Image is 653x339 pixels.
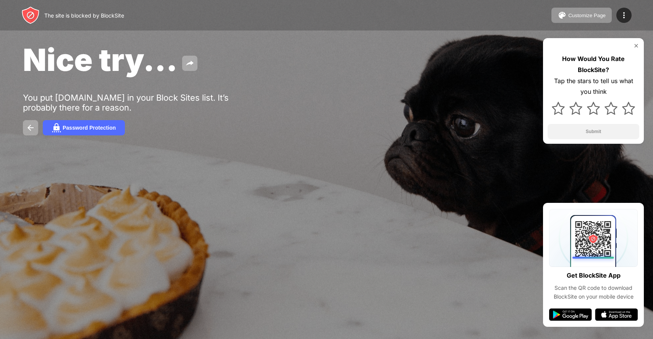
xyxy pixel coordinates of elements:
[549,308,592,321] img: google-play.svg
[23,93,259,112] div: You put [DOMAIN_NAME] in your Block Sites list. It’s probably there for a reason.
[568,13,606,18] div: Customize Page
[549,209,638,267] img: qrcode.svg
[548,76,639,98] div: Tap the stars to tell us what you think
[605,102,617,115] img: star.svg
[558,11,567,20] img: pallet.svg
[21,6,40,24] img: header-logo.svg
[26,123,35,132] img: back.svg
[595,308,638,321] img: app-store.svg
[569,102,582,115] img: star.svg
[619,11,629,20] img: menu-icon.svg
[548,124,639,139] button: Submit
[587,102,600,115] img: star.svg
[52,123,61,132] img: password.svg
[567,270,621,281] div: Get BlockSite App
[44,12,124,19] div: The site is blocked by BlockSite
[551,8,612,23] button: Customize Page
[549,284,638,301] div: Scan the QR code to download BlockSite on your mobile device
[552,102,565,115] img: star.svg
[185,59,194,68] img: share.svg
[63,125,116,131] div: Password Protection
[548,53,639,76] div: How Would You Rate BlockSite?
[633,43,639,49] img: rate-us-close.svg
[43,120,125,135] button: Password Protection
[622,102,635,115] img: star.svg
[23,41,178,78] span: Nice try...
